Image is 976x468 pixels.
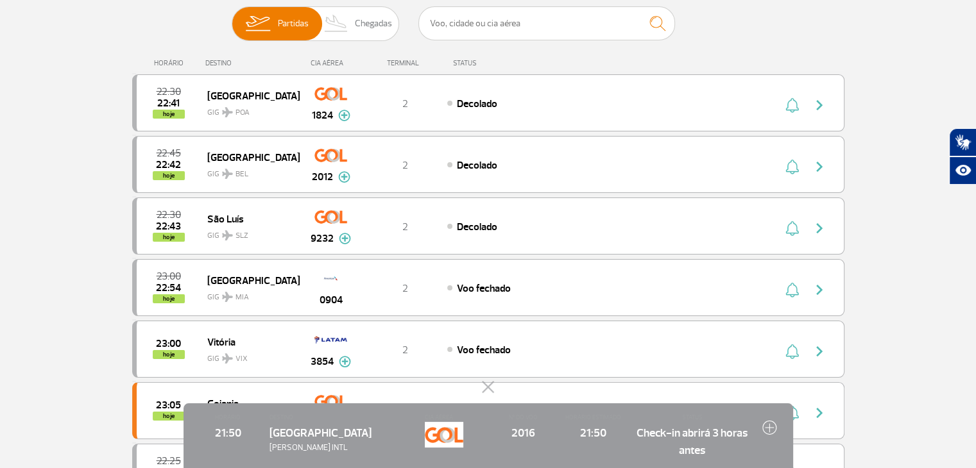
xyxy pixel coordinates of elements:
span: MIA [235,292,249,303]
span: São Luís [207,210,289,227]
img: mais-info-painel-voo.svg [338,171,350,183]
span: 9232 [311,231,334,246]
div: HORÁRIO [136,59,206,67]
span: 2025-08-24 22:30:00 [157,87,181,96]
span: 2025-08-24 22:45:00 [157,149,181,158]
button: Abrir recursos assistivos. [949,156,976,185]
img: destiny_airplane.svg [222,292,233,302]
img: seta-direita-painel-voo.svg [812,282,827,297]
span: 2025-08-24 23:00:00 [156,339,181,348]
span: STATUS [635,413,749,422]
span: Goiania [207,395,289,412]
img: sino-painel-voo.svg [785,159,799,174]
button: Abrir tradutor de língua de sinais. [949,128,976,156]
span: 0904 [320,292,343,308]
img: slider-embarque [237,7,278,40]
img: seta-direita-painel-voo.svg [812,97,827,113]
span: GIG [207,223,289,242]
img: sino-painel-voo.svg [785,282,799,297]
div: STATUS [447,59,551,67]
span: Decolado [457,221,497,233]
span: Decolado [457,159,497,172]
span: hoje [153,233,185,242]
span: [GEOGRAPHIC_DATA] [207,149,289,165]
span: Vitória [207,333,289,350]
img: destiny_airplane.svg [222,353,233,364]
span: CIA AÉREA [425,413,482,422]
div: DESTINO [205,59,299,67]
span: Chegadas [355,7,392,40]
img: seta-direita-painel-voo.svg [812,159,827,174]
span: VIX [235,353,248,365]
img: mais-info-painel-voo.svg [339,356,351,367]
span: 2025-08-24 22:30:00 [157,210,181,219]
input: Voo, cidade ou cia aérea [418,6,675,40]
span: 2025-08-24 22:42:00 [156,160,181,169]
div: CIA AÉREA [299,59,363,67]
span: 21:50 [200,424,257,441]
span: 21:50 [565,424,622,441]
span: GIG [207,162,289,180]
span: [GEOGRAPHIC_DATA] [207,272,289,288]
span: 2025-08-24 23:05:00 [156,401,181,410]
span: Check-in abrirá 3 horas antes [635,424,749,458]
img: mais-info-painel-voo.svg [339,233,351,244]
span: 2016 [495,424,552,441]
span: Partidas [278,7,309,40]
img: destiny_airplane.svg [222,169,233,179]
img: mais-info-painel-voo.svg [338,110,350,121]
img: seta-direita-painel-voo.svg [812,344,827,359]
span: POA [235,107,250,119]
span: GIG [207,285,289,303]
span: 2 [402,282,408,295]
span: BEL [235,169,248,180]
div: TERMINAL [363,59,447,67]
span: Voo fechado [457,282,511,295]
span: hoje [153,350,185,359]
span: 1824 [312,108,333,123]
span: hoje [153,110,185,119]
img: sino-painel-voo.svg [785,344,799,359]
span: HORÁRIO [200,413,257,422]
span: DESTINO [270,413,413,422]
img: sino-painel-voo.svg [785,221,799,236]
span: 2025-08-24 22:43:00 [156,222,181,231]
span: SLZ [235,230,248,242]
span: hoje [153,294,185,303]
span: [GEOGRAPHIC_DATA] [207,87,289,104]
img: destiny_airplane.svg [222,230,233,240]
span: 2 [402,97,408,110]
span: [PERSON_NAME] INTL [270,442,413,454]
span: 2025-08-24 22:41:00 [157,99,180,108]
span: 3854 [311,354,334,369]
span: hoje [153,171,185,180]
span: GIG [207,100,289,119]
span: 2 [402,221,408,233]
span: GIG [207,346,289,365]
span: Voo fechado [457,344,511,356]
span: 2025-08-24 22:54:00 [156,283,181,292]
span: [GEOGRAPHIC_DATA] [270,426,372,440]
span: 2 [402,344,408,356]
span: 2 [402,159,408,172]
span: HORÁRIO ESTIMADO [565,413,622,422]
img: destiny_airplane.svg [222,107,233,117]
span: Nº DO VOO [495,413,552,422]
span: Decolado [457,97,497,110]
img: sino-painel-voo.svg [785,97,799,113]
span: 2012 [312,169,333,185]
span: 2025-08-24 23:00:00 [157,272,181,281]
img: seta-direita-painel-voo.svg [812,221,827,236]
div: Plugin de acessibilidade da Hand Talk. [949,128,976,185]
img: slider-desembarque [318,7,355,40]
